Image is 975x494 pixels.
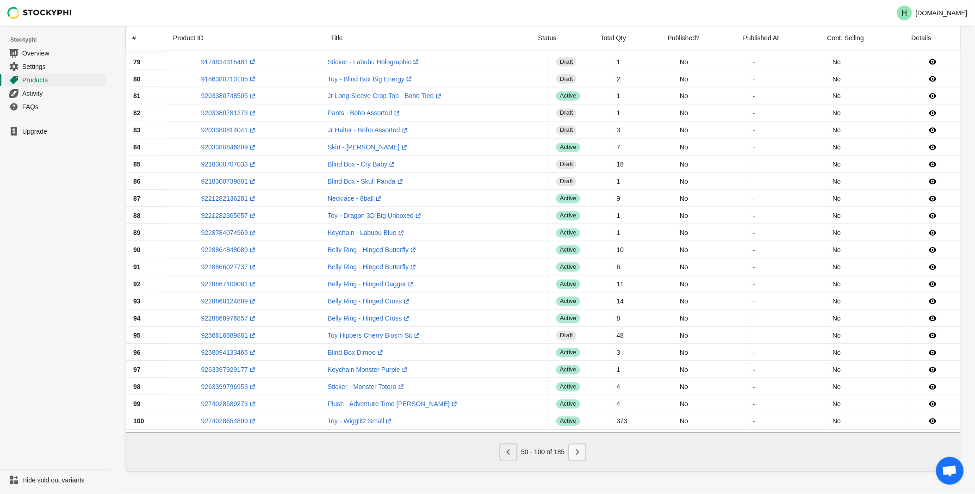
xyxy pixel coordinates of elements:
td: 3 [609,344,673,361]
a: 9256616689881(opens a new window) [201,332,257,340]
td: 6 [609,259,673,276]
span: draft [556,177,577,186]
a: 9263397929177(opens a new window) [201,366,257,374]
a: 9274028654809(opens a new window) [201,418,257,425]
a: 9228784074969(opens a new window) [201,229,257,237]
a: Activity [4,86,107,100]
small: - [753,247,755,253]
span: 50 - 100 of 185 [521,449,565,456]
td: 3 [609,122,673,139]
a: Toy Hippers Cherry Blosm Sit(opens a new window) [328,332,422,340]
span: 84 [133,144,141,151]
a: Necklace - 8ball(opens a new window) [328,195,383,203]
a: Jr Long Sleeve Crop Top - Boho Tied(opens a new window) [328,93,443,100]
a: Blind Box - Skull Panda(opens a new window) [328,178,404,185]
button: Next [569,444,586,461]
a: Jr Halter - Boho Assorted(opens a new window) [328,127,409,134]
td: 1 [609,207,673,224]
td: No [672,378,745,395]
td: No [826,173,906,190]
span: 90 [133,247,141,254]
a: 9221282365657(opens a new window) [201,212,257,220]
a: 9228866027737(opens a new window) [201,264,257,271]
a: 9228867109081(opens a new window) [201,281,257,288]
a: 9218300739801(opens a new window) [201,178,257,185]
td: 1 [609,87,673,105]
span: active [556,194,580,204]
small: - [753,59,755,65]
span: active [556,297,580,306]
span: 93 [133,298,141,305]
td: No [826,224,906,241]
td: No [672,361,745,378]
span: Overview [22,49,105,58]
span: 79 [133,58,141,66]
span: 91 [133,264,141,271]
td: No [672,156,745,173]
span: active [556,348,580,358]
a: 9258094133465(opens a new window) [201,349,257,357]
td: No [826,207,906,224]
a: Keychain Monster Purple(opens a new window) [328,366,409,374]
td: 10 [609,241,673,259]
span: Products [22,75,105,85]
span: 85 [133,161,141,168]
span: draft [556,160,577,169]
span: 92 [133,281,141,288]
span: Avatar with initials H [897,6,912,20]
a: Keychain - Labubu Blue(opens a new window) [328,229,406,237]
td: 373 [609,413,673,430]
td: No [672,344,745,361]
a: 9263399796953(opens a new window) [201,383,257,391]
td: No [826,87,906,105]
td: 8 [609,310,673,327]
small: - [753,264,755,270]
div: Status [531,26,593,50]
span: 88 [133,212,141,220]
td: No [672,276,745,293]
span: 100 [133,418,144,425]
span: active [556,211,580,221]
td: No [672,413,745,430]
td: No [672,87,745,105]
td: No [672,173,745,190]
td: No [826,413,906,430]
a: Blind Box Dimoo(opens a new window) [328,349,385,357]
span: 99 [133,401,141,408]
td: No [826,327,906,344]
a: 9274028589273(opens a new window) [201,401,257,408]
div: Published At [736,26,820,50]
span: active [556,92,580,101]
a: Belly Ring - Hinged Butterfly(opens a new window) [328,264,418,271]
span: 89 [133,229,141,237]
td: No [826,53,906,70]
span: active [556,417,580,426]
p: [DOMAIN_NAME] [916,9,968,17]
button: Previous [500,444,517,461]
a: Plush - Adventure Time [PERSON_NAME](opens a new window) [328,401,459,408]
td: No [826,395,906,413]
a: 9218300707033(opens a new window) [201,161,257,168]
small: - [753,127,755,133]
span: 98 [133,383,141,391]
span: active [556,143,580,152]
span: active [556,314,580,323]
a: Upgrade [4,125,107,138]
span: active [556,383,580,392]
td: 9 [609,190,673,207]
td: 14 [609,293,673,310]
td: 48 [609,327,673,344]
span: 86 [133,178,141,185]
span: 83 [133,127,141,134]
td: No [826,139,906,156]
a: 9228868124889(opens a new window) [201,298,257,305]
span: 96 [133,349,141,357]
a: Belly Ring - Hinged Dagger(opens a new window) [328,281,416,288]
div: Cont. Selling [820,26,904,50]
a: 9174834315481(opens a new window) [201,58,257,66]
td: No [672,105,745,122]
span: Stockyphi [10,35,111,44]
td: 2 [609,70,673,87]
td: 1 [609,361,673,378]
span: draft [556,57,577,67]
